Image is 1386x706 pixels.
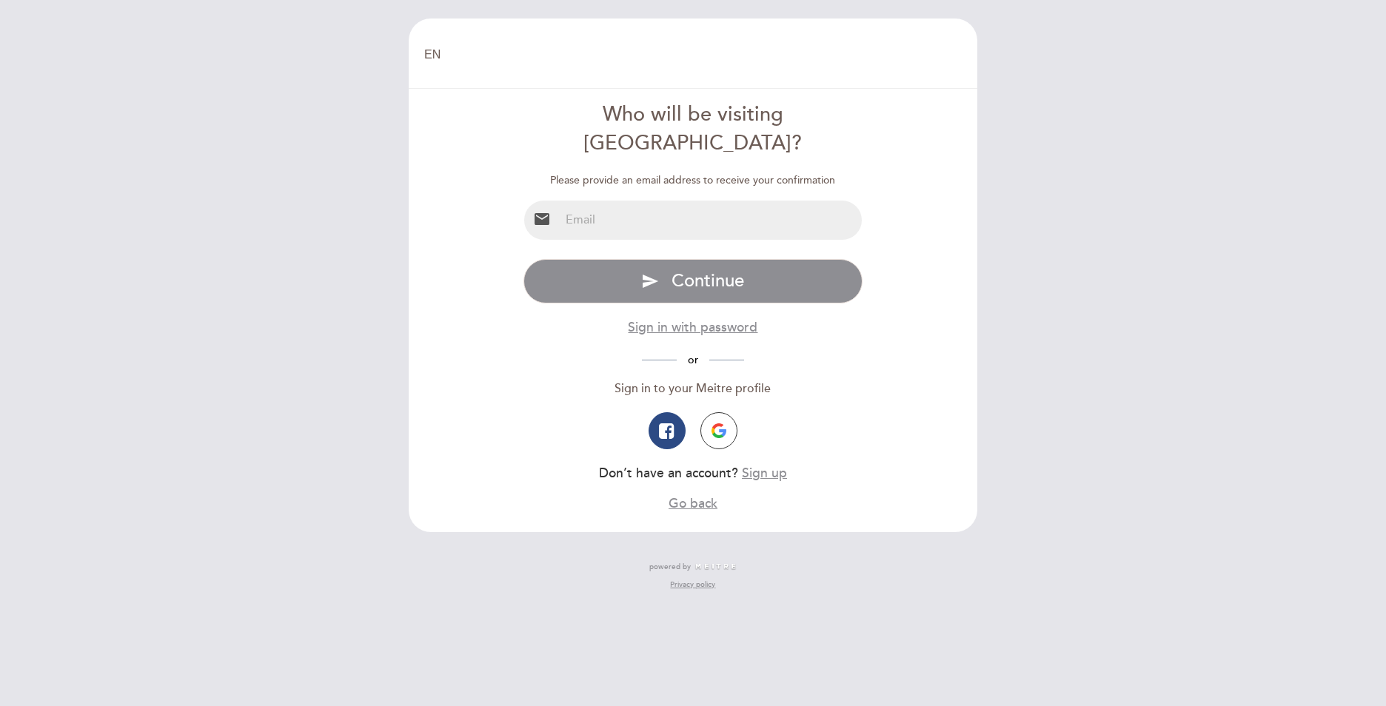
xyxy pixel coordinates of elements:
span: Continue [672,270,744,292]
span: powered by [649,562,691,572]
i: send [641,272,659,290]
button: Sign up [742,464,787,483]
span: Don’t have an account? [599,465,738,481]
div: Please provide an email address to receive your confirmation [523,173,863,188]
span: or [677,354,709,366]
img: icon-google.png [712,423,726,438]
button: send Continue [523,259,863,303]
input: Email [560,201,863,240]
button: Go back [669,494,717,513]
button: Sign in with password [628,318,757,337]
a: Privacy policy [670,579,715,590]
div: Sign in to your Meitre profile [523,380,863,397]
div: Who will be visiting [GEOGRAPHIC_DATA]? [523,101,863,158]
i: email [533,210,551,228]
a: powered by [649,562,737,572]
img: MEITRE [694,563,737,571]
